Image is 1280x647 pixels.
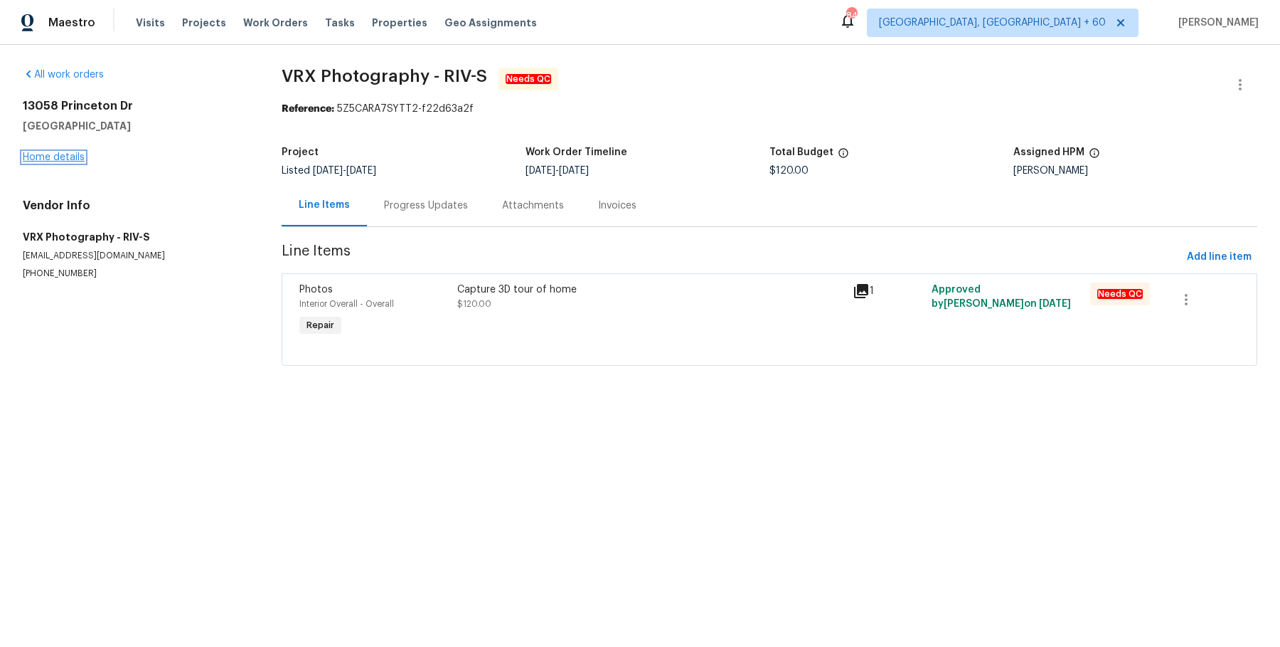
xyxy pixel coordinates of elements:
h4: Vendor Info [23,199,247,213]
span: Geo Assignments [444,16,537,30]
span: Properties [372,16,427,30]
span: [DATE] [346,166,376,176]
span: [DATE] [526,166,555,176]
div: [PERSON_NAME] [1013,166,1257,176]
p: [PHONE_NUMBER] [23,268,247,280]
span: - [313,166,376,176]
span: Tasks [325,18,355,28]
span: Add line item [1187,248,1252,266]
span: - [526,166,589,176]
h2: 13058 Princeton Dr [23,99,247,113]
div: 1 [853,283,923,300]
h5: VRX Photography - RIV-S [23,230,247,244]
span: Photos [299,285,333,295]
h5: Total Budget [769,147,833,157]
div: Attachments [502,199,564,213]
div: Line Items [299,198,350,212]
span: $120.00 [769,166,809,176]
em: Needs QC [506,74,551,84]
b: Reference: [282,104,334,114]
span: Repair [301,318,340,332]
span: [PERSON_NAME] [1173,16,1259,30]
span: VRX Photography - RIV-S [282,68,487,85]
span: Listed [282,166,376,176]
span: Projects [182,16,226,30]
h5: [GEOGRAPHIC_DATA] [23,119,247,133]
p: [EMAIL_ADDRESS][DOMAIN_NAME] [23,250,247,262]
div: Progress Updates [384,199,468,213]
span: [DATE] [559,166,589,176]
h5: Project [282,147,319,157]
span: $120.00 [457,300,491,308]
span: Maestro [48,16,95,30]
div: 5Z5CARA7SYTT2-f22d63a2f [282,102,1257,116]
span: Line Items [282,244,1181,270]
div: 843 [846,9,856,23]
div: Capture 3D tour of home [457,283,844,297]
span: Work Orders [243,16,308,30]
h5: Work Order Timeline [526,147,627,157]
em: Needs QC [1097,289,1143,299]
span: The total cost of line items that have been proposed by Opendoor. This sum includes line items th... [838,147,849,166]
a: Home details [23,152,85,162]
span: Approved by [PERSON_NAME] on [932,285,1071,309]
h5: Assigned HPM [1013,147,1084,157]
div: Invoices [598,199,636,213]
span: [DATE] [313,166,343,176]
span: [DATE] [1039,299,1071,309]
a: All work orders [23,70,104,80]
span: Visits [136,16,165,30]
span: The hpm assigned to this work order. [1089,147,1100,166]
span: [GEOGRAPHIC_DATA], [GEOGRAPHIC_DATA] + 60 [879,16,1106,30]
button: Add line item [1181,244,1257,270]
span: Interior Overall - Overall [299,300,394,308]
